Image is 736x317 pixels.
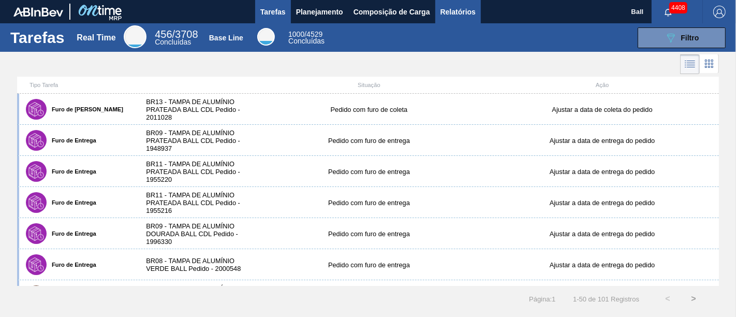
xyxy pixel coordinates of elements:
[47,199,96,206] label: Furo de Entrega
[485,106,719,113] div: Ajustar a data de coleta do pedido
[124,25,146,48] div: Real Time
[485,137,719,145] div: Ajustar a data de entrega do pedido
[296,6,343,18] span: Planejamento
[655,286,681,312] button: <
[136,98,252,121] div: BR13 - TAMPA DE ALUMÍNIO PRATEADA BALL CDL Pedido - 2011028
[47,106,123,112] label: Furo de [PERSON_NAME]
[253,199,486,207] div: Pedido com furo de entrega
[136,284,252,308] div: BR26 - TAMPA DE ALUMÍNIO DOURADA TAB DOURADO Pedido - 2015474
[253,261,486,269] div: Pedido com furo de entrega
[253,230,486,238] div: Pedido com furo de entrega
[260,6,286,18] span: Tarefas
[700,54,719,74] div: Visão em Cards
[13,7,63,17] img: TNhmsLtSVTkK8tSr43FrP2fwEKptu5GPRR3wAAAABJRU5ErkJggg==
[136,222,252,246] div: BR09 - TAMPA DE ALUMÍNIO DOURADA BALL CDL Pedido - 1996330
[669,2,687,13] span: 4408
[681,34,699,42] span: Filtro
[713,6,726,18] img: Logout
[136,257,252,272] div: BR08 - TAMPA DE ALUMÍNIO VERDE BALL Pedido - 2000548
[485,230,719,238] div: Ajustar a data de entrega do pedido
[288,31,325,45] div: Base Line
[288,30,304,38] span: 1000
[354,6,430,18] span: Composição de Carga
[47,168,96,175] label: Furo de Entrega
[253,106,486,113] div: Pedido com furo de coleta
[155,28,198,40] span: / 3708
[19,82,136,88] div: Tipo Tarefa
[136,129,252,152] div: BR09 - TAMPA DE ALUMÍNIO PRATEADA BALL CDL Pedido - 1948937
[47,230,96,237] label: Furo de Entrega
[155,28,172,40] span: 456
[652,5,685,19] button: Notificações
[440,6,476,18] span: Relatórios
[47,137,96,143] label: Furo de Entrega
[485,168,719,176] div: Ajustar a data de entrega do pedido
[136,160,252,183] div: BR11 - TAMPA DE ALUMÍNIO PRATEADA BALL CDL Pedido - 1955220
[136,191,252,214] div: BR11 - TAMPA DE ALUMÍNIO PRATEADA BALL CDL Pedido - 1955216
[681,286,706,312] button: >
[47,262,96,268] label: Furo de Entrega
[288,30,322,38] span: / 4529
[485,261,719,269] div: Ajustar a data de entrega do pedido
[253,168,486,176] div: Pedido com furo de entrega
[155,30,198,46] div: Real Time
[209,34,243,42] div: Base Line
[253,82,486,88] div: Situação
[10,32,65,44] h1: Tarefas
[155,38,191,46] span: Concluídas
[571,295,639,303] span: 1 - 50 de 101 Registros
[257,28,275,46] div: Base Line
[485,82,719,88] div: Ação
[253,137,486,145] div: Pedido com furo de entrega
[77,33,115,42] div: Real Time
[485,199,719,207] div: Ajustar a data de entrega do pedido
[638,27,726,48] button: Filtro
[680,54,700,74] div: Visão em Lista
[529,295,555,303] span: Página : 1
[288,37,325,45] span: Concluídas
